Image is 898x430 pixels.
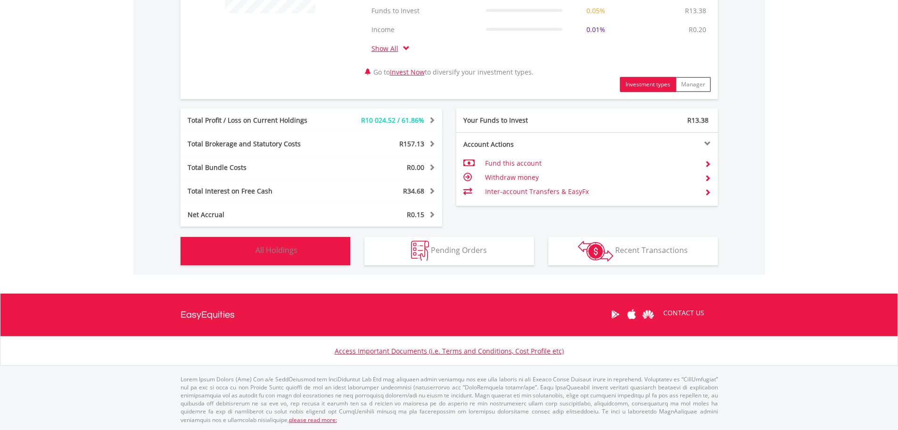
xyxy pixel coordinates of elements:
[456,116,587,125] div: Your Funds to Invest
[181,294,235,336] a: EasyEquities
[407,163,424,172] span: R0.00
[181,163,333,172] div: Total Bundle Costs
[255,245,297,255] span: All Holdings
[624,300,640,329] a: Apple
[399,139,424,148] span: R157.13
[676,77,711,92] button: Manager
[615,245,688,255] span: Recent Transactions
[364,237,534,265] button: Pending Orders
[233,241,254,261] img: holdings-wht.png
[620,77,676,92] button: Investment types
[181,186,333,196] div: Total Interest on Free Cash
[403,186,424,195] span: R34.68
[456,140,587,149] div: Account Actions
[181,116,333,125] div: Total Profit / Loss on Current Holdings
[567,20,625,39] td: 0.01%
[567,1,625,20] td: 0.05%
[390,67,425,76] a: Invest Now
[371,44,403,53] a: Show All
[181,210,333,219] div: Net Accrual
[640,300,657,329] a: Huawei
[687,116,709,125] span: R13.38
[181,139,333,149] div: Total Brokerage and Statutory Costs
[485,185,697,199] td: Inter-account Transfers & EasyFx
[367,1,481,20] td: Funds to Invest
[361,116,424,125] span: R10 024.52 / 61.86%
[335,346,564,355] a: Access Important Documents (i.e. Terms and Conditions, Cost Profile etc)
[680,1,711,20] td: R13.38
[289,416,337,424] a: please read more:
[181,375,718,424] p: Lorem Ipsum Dolors (Ame) Con a/e SeddOeiusmod tem InciDiduntut Lab Etd mag aliquaen admin veniamq...
[407,210,424,219] span: R0.15
[485,170,697,185] td: Withdraw money
[684,20,711,39] td: R0.20
[548,237,718,265] button: Recent Transactions
[607,300,624,329] a: Google Play
[431,245,487,255] span: Pending Orders
[367,20,481,39] td: Income
[485,156,697,170] td: Fund this account
[578,241,613,261] img: transactions-zar-wht.png
[181,237,350,265] button: All Holdings
[657,300,711,326] a: CONTACT US
[411,241,429,261] img: pending_instructions-wht.png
